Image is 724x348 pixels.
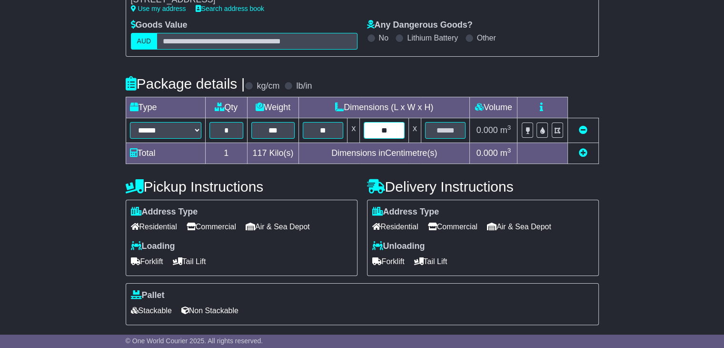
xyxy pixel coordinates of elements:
[500,148,511,158] span: m
[181,303,238,318] span: Non Stackable
[298,143,469,164] td: Dimensions in Centimetre(s)
[131,219,177,234] span: Residential
[247,143,298,164] td: Kilo(s)
[476,148,498,158] span: 0.000
[187,219,236,234] span: Commercial
[372,241,425,252] label: Unloading
[173,254,206,269] span: Tail Lift
[477,33,496,42] label: Other
[367,20,473,31] label: Any Dangerous Goods?
[372,219,418,234] span: Residential
[414,254,447,269] span: Tail Lift
[372,207,439,217] label: Address Type
[247,97,298,118] td: Weight
[408,118,421,143] td: x
[131,33,158,50] label: AUD
[205,143,247,164] td: 1
[131,20,188,31] label: Goods Value
[367,179,599,194] h4: Delivery Instructions
[500,125,511,135] span: m
[131,290,165,301] label: Pallet
[507,147,511,154] sup: 3
[579,148,587,158] a: Add new item
[126,179,357,194] h4: Pickup Instructions
[407,33,458,42] label: Lithium Battery
[126,76,245,92] h4: Package details |
[131,241,175,252] label: Loading
[196,5,264,12] a: Search address book
[347,118,360,143] td: x
[246,219,310,234] span: Air & Sea Depot
[579,125,587,135] a: Remove this item
[131,5,186,12] a: Use my address
[126,337,263,345] span: © One World Courier 2025. All rights reserved.
[487,219,551,234] span: Air & Sea Depot
[257,81,279,92] label: kg/cm
[296,81,312,92] label: lb/in
[131,303,172,318] span: Stackable
[428,219,477,234] span: Commercial
[470,97,517,118] td: Volume
[126,143,205,164] td: Total
[507,124,511,131] sup: 3
[126,97,205,118] td: Type
[298,97,469,118] td: Dimensions (L x W x H)
[379,33,388,42] label: No
[205,97,247,118] td: Qty
[476,125,498,135] span: 0.000
[131,207,198,217] label: Address Type
[252,148,267,158] span: 117
[131,254,163,269] span: Forklift
[372,254,405,269] span: Forklift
